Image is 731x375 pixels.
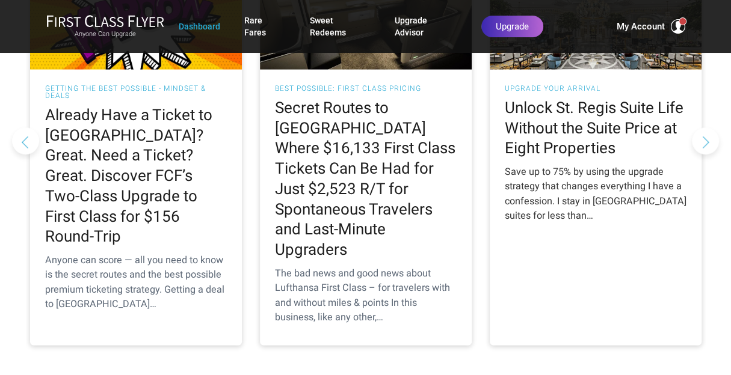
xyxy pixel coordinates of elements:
button: Next slide [692,127,719,154]
a: Rare Fares [244,10,286,43]
div: The bad news and good news about Lufthansa First Class – for travelers with and without miles & p... [275,266,457,325]
div: Anyone can score — all you need to know is the secret routes and the best possible premium ticket... [45,253,227,311]
h3: Best Possible: First Class Pricing [275,85,457,92]
div: Save up to 75% by using the upgrade strategy that changes everything I have a confession. I stay ... [505,165,686,223]
a: Dashboard [179,16,220,37]
button: Previous slide [12,127,39,154]
h3: Getting the Best Possible - Mindset & Deals [45,85,227,99]
h2: Unlock St. Regis Suite Life Without the Suite Price at Eight Properties [505,98,686,159]
button: My Account [616,19,685,34]
h2: Already Have a Ticket to [GEOGRAPHIC_DATA]? Great. Need a Ticket? Great. Discover FCF’s Two-Class... [45,105,227,247]
h3: Upgrade Your Arrival [505,85,686,92]
a: Upgrade [481,16,543,37]
a: Upgrade Advisor [395,10,457,43]
span: My Account [616,19,664,34]
small: Anyone Can Upgrade [46,30,164,38]
a: Sweet Redeems [309,10,370,43]
h2: Secret Routes to [GEOGRAPHIC_DATA] Where $16,133 First Class Tickets Can Be Had for Just $2,523 R... [275,98,457,260]
img: First Class Flyer [46,14,164,27]
a: First Class FlyerAnyone Can Upgrade [46,14,164,38]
